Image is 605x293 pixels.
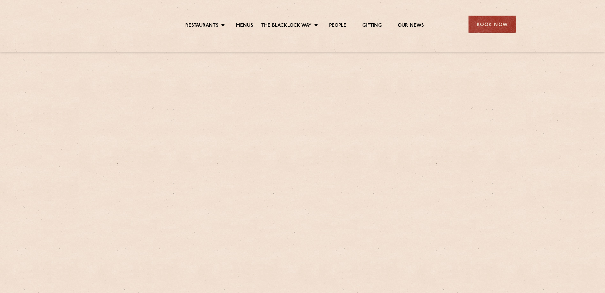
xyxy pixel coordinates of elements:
a: Gifting [362,23,381,30]
a: Our News [398,23,424,30]
a: Restaurants [185,23,218,30]
a: Menus [236,23,253,30]
a: The Blacklock Way [261,23,312,30]
img: svg%3E [89,6,144,43]
div: Book Now [469,16,516,33]
a: People [329,23,346,30]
